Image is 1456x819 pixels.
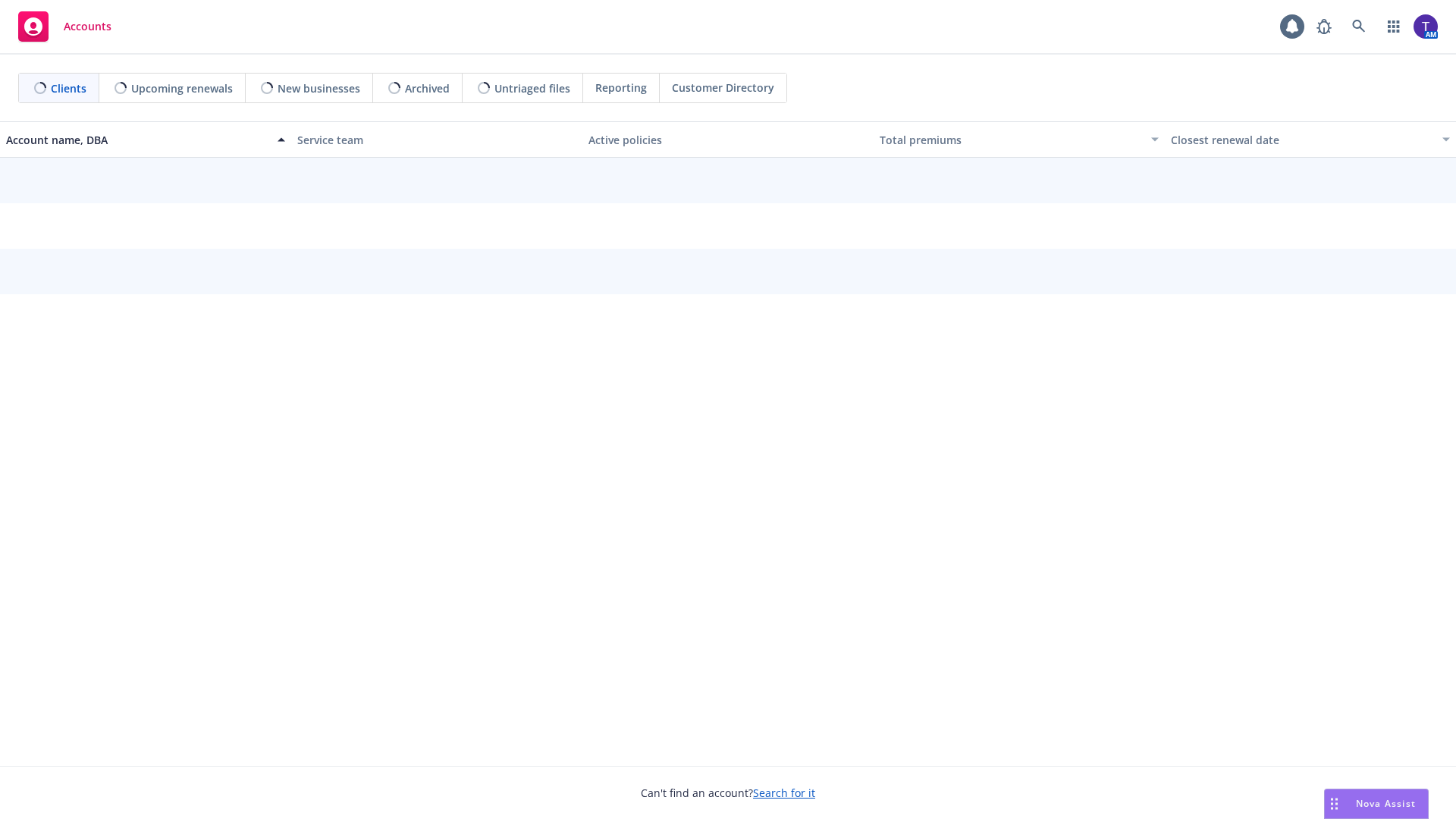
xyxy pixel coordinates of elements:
span: Untriaged files [494,80,570,96]
span: Can't find an account? [641,785,815,801]
span: Customer Directory [672,80,774,96]
span: Accounts [64,20,111,33]
span: Clients [51,80,86,96]
span: Upcoming renewals [131,80,233,96]
button: Total premiums [874,121,1165,158]
a: Search [1344,11,1374,42]
div: Total premiums [880,132,1142,148]
a: Search for it [753,786,815,800]
span: Reporting [595,80,647,96]
a: Accounts [12,5,118,48]
button: Service team [291,121,582,158]
a: Report a Bug [1309,11,1339,42]
div: Closest renewal date [1171,132,1433,148]
span: Archived [405,80,450,96]
div: Active policies [588,132,868,148]
button: Closest renewal date [1165,121,1456,158]
a: Switch app [1379,11,1409,42]
div: Account name, DBA [6,132,268,148]
div: Drag to move [1325,789,1344,818]
span: New businesses [278,80,360,96]
div: Service team [297,132,576,148]
span: Nova Assist [1356,797,1416,810]
button: Nova Assist [1324,789,1429,819]
img: photo [1414,14,1438,39]
button: Active policies [582,121,874,158]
